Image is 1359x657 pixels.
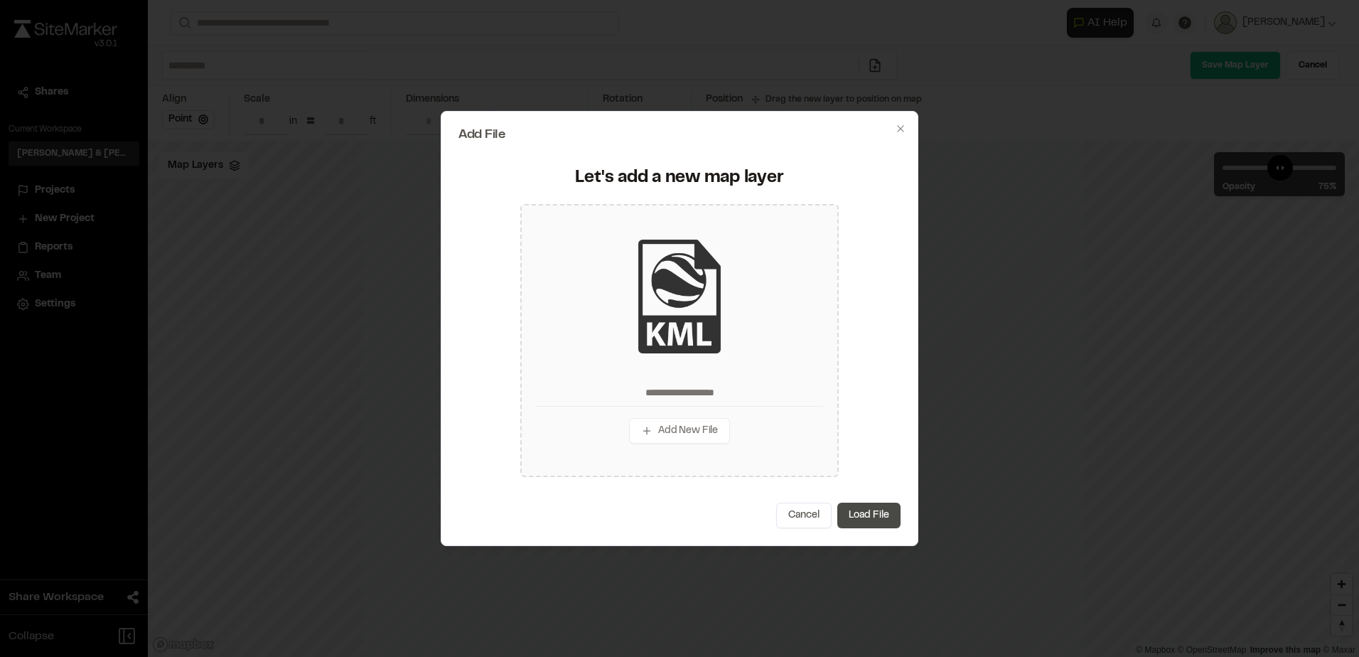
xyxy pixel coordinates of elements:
h2: Add File [458,129,901,141]
button: Load File [837,503,901,528]
img: kml_black_icon.png [623,240,736,353]
button: Add New File [629,418,730,444]
button: Cancel [776,503,832,528]
div: Add New File [520,204,839,477]
div: Let's add a new map layer [467,167,892,190]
